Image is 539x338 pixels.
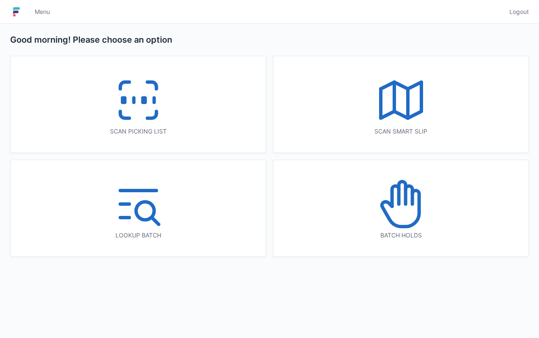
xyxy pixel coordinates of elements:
[27,127,249,136] div: Scan picking list
[35,8,50,16] span: Menu
[10,34,529,46] h2: Good morning! Please choose an option
[10,56,266,153] a: Scan picking list
[509,8,529,16] span: Logout
[504,4,529,19] a: Logout
[290,127,511,136] div: Scan smart slip
[273,56,529,153] a: Scan smart slip
[27,231,249,240] div: Lookup batch
[10,160,266,257] a: Lookup batch
[290,231,511,240] div: Batch holds
[30,4,55,19] a: Menu
[273,160,529,257] a: Batch holds
[10,5,23,19] img: logo-small.jpg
